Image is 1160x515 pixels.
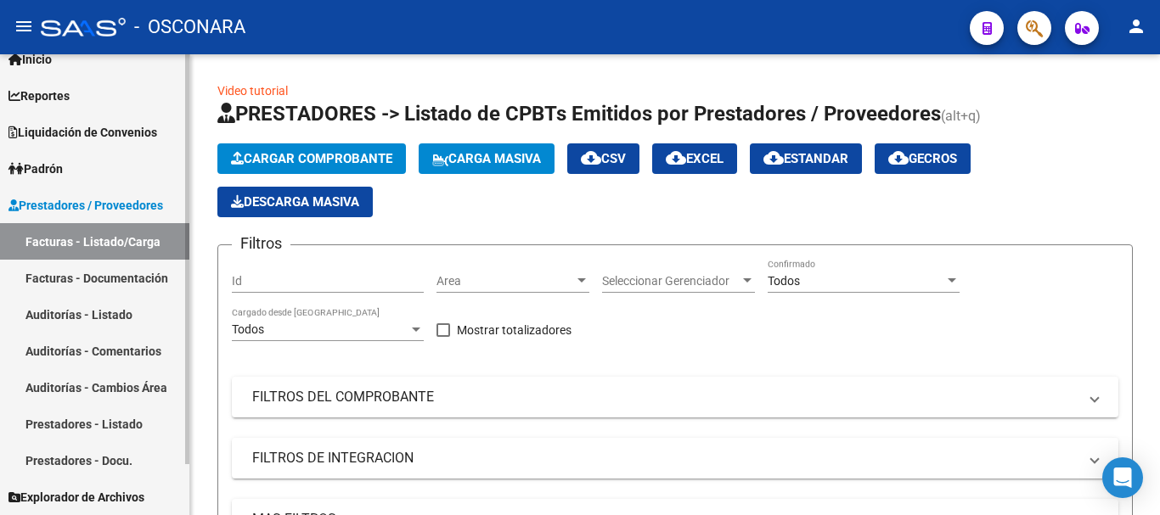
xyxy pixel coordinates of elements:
[432,151,541,166] span: Carga Masiva
[217,143,406,174] button: Cargar Comprobante
[8,196,163,215] span: Prestadores / Proveedores
[8,488,144,507] span: Explorador de Archivos
[8,87,70,105] span: Reportes
[750,143,862,174] button: Estandar
[231,151,392,166] span: Cargar Comprobante
[217,84,288,98] a: Video tutorial
[763,148,784,168] mat-icon: cloud_download
[888,148,909,168] mat-icon: cloud_download
[231,194,359,210] span: Descarga Masiva
[252,388,1078,406] mat-panel-title: FILTROS DEL COMPROBANTE
[8,123,157,142] span: Liquidación de Convenios
[8,50,52,69] span: Inicio
[763,151,848,166] span: Estandar
[875,143,971,174] button: Gecros
[567,143,639,174] button: CSV
[252,449,1078,467] mat-panel-title: FILTROS DE INTEGRACION
[217,102,941,126] span: PRESTADORES -> Listado de CPBTs Emitidos por Prestadores / Proveedores
[1102,457,1143,498] div: Open Intercom Messenger
[581,148,601,168] mat-icon: cloud_download
[1126,16,1146,36] mat-icon: person
[768,274,800,288] span: Todos
[419,143,555,174] button: Carga Masiva
[232,438,1118,479] mat-expansion-panel-header: FILTROS DE INTEGRACION
[217,187,373,217] app-download-masive: Descarga masiva de comprobantes (adjuntos)
[941,108,981,124] span: (alt+q)
[602,274,740,288] span: Seleccionar Gerenciador
[14,16,34,36] mat-icon: menu
[666,151,724,166] span: EXCEL
[232,377,1118,417] mat-expansion-panel-header: FILTROS DEL COMPROBANTE
[666,148,686,168] mat-icon: cloud_download
[134,8,245,46] span: - OSCONARA
[217,187,373,217] button: Descarga Masiva
[652,143,737,174] button: EXCEL
[8,160,63,178] span: Padrón
[232,322,264,336] span: Todos
[232,232,290,255] h3: Filtros
[457,320,572,340] span: Mostrar totalizadores
[436,274,574,288] span: Area
[888,151,957,166] span: Gecros
[581,151,626,166] span: CSV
